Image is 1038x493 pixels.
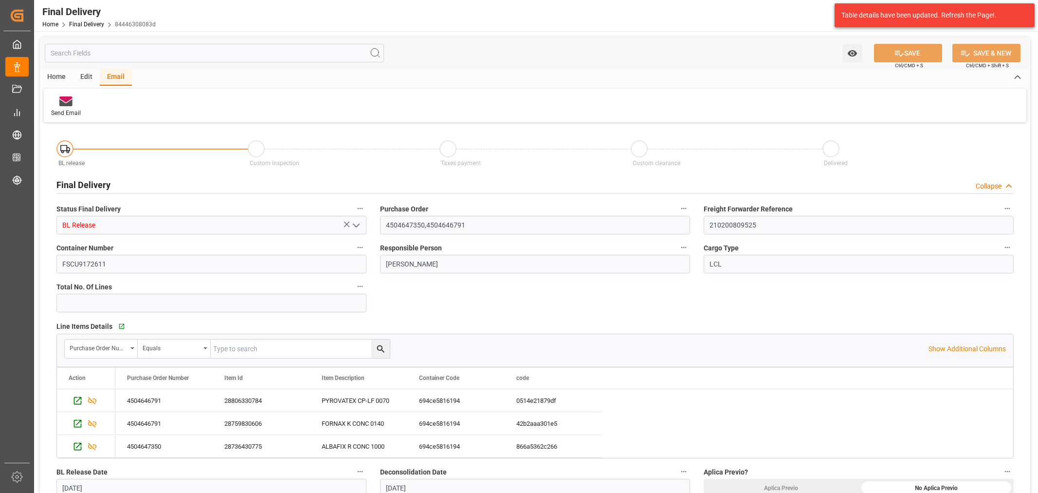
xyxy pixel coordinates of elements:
[407,435,505,457] div: 694ce5816194
[115,412,602,435] div: Press SPACE to select this row.
[56,204,121,214] span: Status Final Delivery
[354,280,366,293] button: Total No. Of Lines
[57,435,115,458] div: Press SPACE to select this row.
[40,69,73,86] div: Home
[380,204,428,214] span: Purchase Order
[1001,465,1014,478] button: Aplica Previo?
[250,160,299,167] span: Custom inspection
[69,375,86,381] div: Action
[73,69,100,86] div: Edit
[704,243,739,253] span: Cargo Type
[842,44,862,62] button: open menu
[441,160,481,167] span: Taxes payment
[100,69,132,86] div: Email
[952,44,1020,62] button: SAVE & NEW
[115,435,213,457] div: 4504647350
[677,241,690,254] button: Responsible Person
[56,178,110,191] h2: Final Delivery
[348,218,363,233] button: open menu
[322,375,364,381] span: Item Description
[824,160,848,167] span: Delivered
[69,21,104,28] a: Final Delivery
[419,375,459,381] span: Container Code
[211,340,390,358] input: Type to search
[505,389,602,412] div: 0514e21879df
[57,412,115,435] div: Press SPACE to select this row.
[56,467,108,477] span: BL Release Date
[841,10,1020,20] div: Table details have been updated. Refresh the Page!.
[213,389,310,412] div: 28806330784
[354,465,366,478] button: BL Release Date
[143,341,200,353] div: Equals
[310,435,407,457] div: ALBAFIX R CONC 1000
[929,344,1006,354] p: Show Additional Columns
[70,341,127,353] div: Purchase Order Number
[115,435,602,458] div: Press SPACE to select this row.
[138,340,211,358] button: open menu
[115,389,602,412] div: Press SPACE to select this row.
[505,412,602,435] div: 42b2aaa301e5
[1001,241,1014,254] button: Cargo Type
[380,243,442,253] span: Responsible Person
[51,109,81,117] div: Send Email
[354,241,366,254] button: Container Number
[65,340,138,358] button: open menu
[677,465,690,478] button: Deconsolidation Date
[976,181,1002,191] div: Collapse
[213,412,310,435] div: 28759830606
[704,467,748,477] span: Aplica Previo?
[516,375,529,381] span: code
[45,44,384,62] input: Search Fields
[704,204,793,214] span: Freight Forwarder Reference
[677,202,690,215] button: Purchase Order
[407,412,505,435] div: 694ce5816194
[58,160,85,167] span: BL release
[127,375,189,381] span: Purchase Order Number
[56,322,112,332] span: Line Items Details
[56,282,112,292] span: Total No. Of Lines
[380,467,447,477] span: Deconsolidation Date
[56,243,113,253] span: Container Number
[42,4,156,19] div: Final Delivery
[57,389,115,412] div: Press SPACE to select this row.
[371,340,390,358] button: search button
[874,44,942,62] button: SAVE
[505,435,602,457] div: 866a5362c266
[310,412,407,435] div: FORNAX K CONC 0140
[115,389,213,412] div: 4504646791
[224,375,243,381] span: Item Id
[310,389,407,412] div: PYROVATEX CP-LF 0070
[115,412,213,435] div: 4504646791
[1001,202,1014,215] button: Freight Forwarder Reference
[895,62,923,69] span: Ctrl/CMD + S
[42,21,58,28] a: Home
[633,160,680,167] span: Custom clearance
[354,202,366,215] button: Status Final Delivery
[966,62,1009,69] span: Ctrl/CMD + Shift + S
[407,389,505,412] div: 694ce5816194
[213,435,310,457] div: 28736430775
